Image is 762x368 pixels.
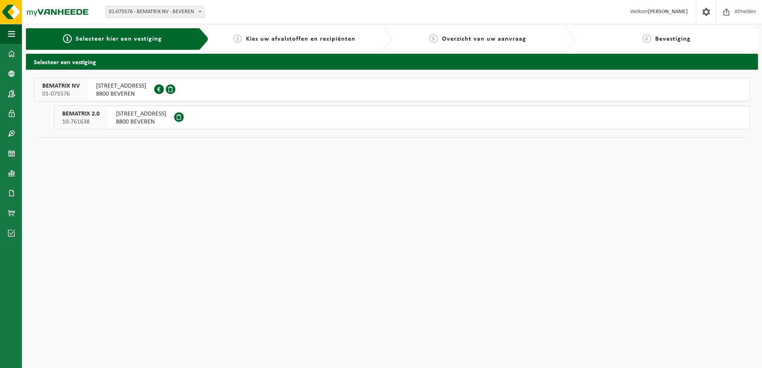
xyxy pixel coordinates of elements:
[96,82,146,90] span: [STREET_ADDRESS]
[42,90,80,98] span: 01-075576
[442,36,526,42] span: Overzicht van uw aanvraag
[429,34,438,43] span: 3
[54,106,750,129] button: BEMATRIX 2.0 10-761638 [STREET_ADDRESS]8800 BEVEREN
[26,54,758,69] h2: Selecteer een vestiging
[62,118,100,126] span: 10-761638
[116,118,166,126] span: 8800 BEVEREN
[642,34,651,43] span: 4
[62,110,100,118] span: BEMATRIX 2.0
[63,34,72,43] span: 1
[246,36,355,42] span: Kies uw afvalstoffen en recipiënten
[42,82,80,90] span: BEMATRIX NV
[106,6,204,18] span: 01-075576 - BEMATRIX NV - BEVEREN
[76,36,162,42] span: Selecteer hier een vestiging
[233,34,242,43] span: 2
[116,110,166,118] span: [STREET_ADDRESS]
[648,9,688,15] strong: [PERSON_NAME]
[34,78,750,102] button: BEMATRIX NV 01-075576 [STREET_ADDRESS]8800 BEVEREN
[96,90,146,98] span: 8800 BEVEREN
[105,6,204,18] span: 01-075576 - BEMATRIX NV - BEVEREN
[655,36,691,42] span: Bevestiging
